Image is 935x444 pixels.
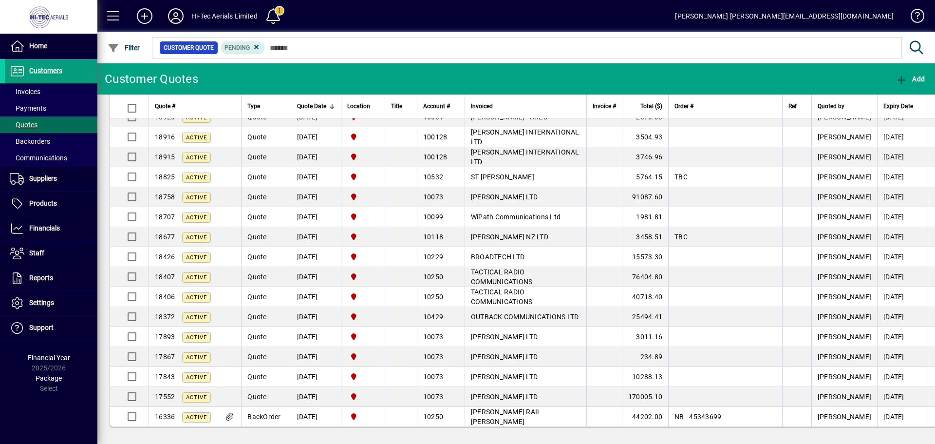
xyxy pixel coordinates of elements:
span: Financials [29,224,60,232]
td: [DATE] [291,127,341,147]
span: [PERSON_NAME] INTERNATIONAL LTD [471,128,580,146]
span: 18758 [155,193,175,201]
span: Active [186,135,207,141]
span: 10099 [423,213,443,221]
span: Settings [29,299,54,307]
td: [DATE] [877,227,928,247]
span: HI-TEC AERIALS LTD [347,132,379,142]
span: [PERSON_NAME] LTD [471,353,538,361]
a: Suppliers [5,167,97,191]
td: 1981.81 [622,207,668,227]
span: Active [186,194,207,201]
span: 18916 [155,133,175,141]
span: 10229 [423,253,443,261]
td: [DATE] [877,267,928,287]
span: Active [186,154,207,161]
span: Quote [247,373,266,381]
span: [PERSON_NAME] LTD [471,373,538,381]
span: HI-TEC AERIALS LTD [347,411,379,422]
span: HI-TEC AERIALS LTD [347,172,379,182]
span: [PERSON_NAME] LTD [471,193,538,201]
span: Location [347,101,370,112]
span: BROADTECH LTD [471,253,524,261]
td: [DATE] [877,327,928,347]
span: [PERSON_NAME] [818,313,871,321]
td: [DATE] [291,327,341,347]
span: BackOrder [247,413,280,421]
span: 10250 [423,413,443,421]
span: HI-TEC AERIALS LTD [347,371,379,382]
span: Type [247,101,260,112]
span: Account # [423,101,450,112]
a: Backorders [5,133,97,150]
span: HI-TEC AERIALS LTD [347,152,379,162]
td: 76404.80 [622,267,668,287]
span: Suppliers [29,174,57,182]
td: [DATE] [291,207,341,227]
span: HI-TEC AERIALS LTD [347,212,379,222]
span: [PERSON_NAME] [818,273,871,281]
span: 10429 [423,313,443,321]
span: Active [186,234,207,241]
span: [PERSON_NAME] [818,253,871,261]
a: Support [5,316,97,340]
span: TBC [674,233,688,241]
span: [PERSON_NAME] [818,133,871,141]
div: Location [347,101,379,112]
td: 25494.41 [622,307,668,327]
a: Financials [5,216,97,241]
td: [DATE] [291,387,341,407]
td: 234.89 [622,347,668,367]
span: HI-TEC AERIALS LTD [347,331,379,342]
td: 44202.00 [622,407,668,426]
span: [PERSON_NAME] LTD [471,393,538,401]
div: Quote # [155,101,211,112]
span: 10250 [423,273,443,281]
div: Invoiced [471,101,580,112]
span: Financial Year [28,354,70,362]
span: Active [186,174,207,181]
span: HI-TEC AERIALS LTD [347,271,379,282]
td: 91087.60 [622,187,668,207]
span: Expiry Date [883,101,913,112]
span: 17843 [155,373,175,381]
span: Order # [674,101,693,112]
td: 15573.30 [622,247,668,267]
span: Quote [247,333,266,341]
span: Quote [247,133,266,141]
span: Quote [247,233,266,241]
span: [PERSON_NAME] [818,213,871,221]
span: Active [186,214,207,221]
span: [PERSON_NAME] [818,173,871,181]
span: Customers [29,67,62,75]
td: [DATE] [877,247,928,267]
td: 3011.16 [622,327,668,347]
span: Home [29,42,47,50]
span: Quote # [155,101,175,112]
span: HI-TEC AERIALS LTD [347,311,379,322]
span: [PERSON_NAME] [818,353,871,361]
td: [DATE] [291,187,341,207]
span: [PERSON_NAME] [818,373,871,381]
span: 10073 [423,353,443,361]
span: 10250 [423,293,443,301]
td: [DATE] [877,167,928,187]
div: Quoted by [818,101,871,112]
td: [DATE] [877,187,928,207]
td: 40718.40 [622,287,668,307]
a: Reports [5,266,97,290]
div: Ref [788,101,805,112]
span: 18426 [155,253,175,261]
span: Ref [788,101,797,112]
button: Add [893,70,927,88]
span: Quote [247,253,266,261]
a: Quotes [5,116,97,133]
td: [DATE] [291,367,341,387]
td: [DATE] [877,367,928,387]
td: [DATE] [291,347,341,367]
button: Add [129,7,160,25]
span: 18915 [155,153,175,161]
span: Support [29,324,54,331]
td: [DATE] [291,267,341,287]
span: 18920 [155,113,175,121]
